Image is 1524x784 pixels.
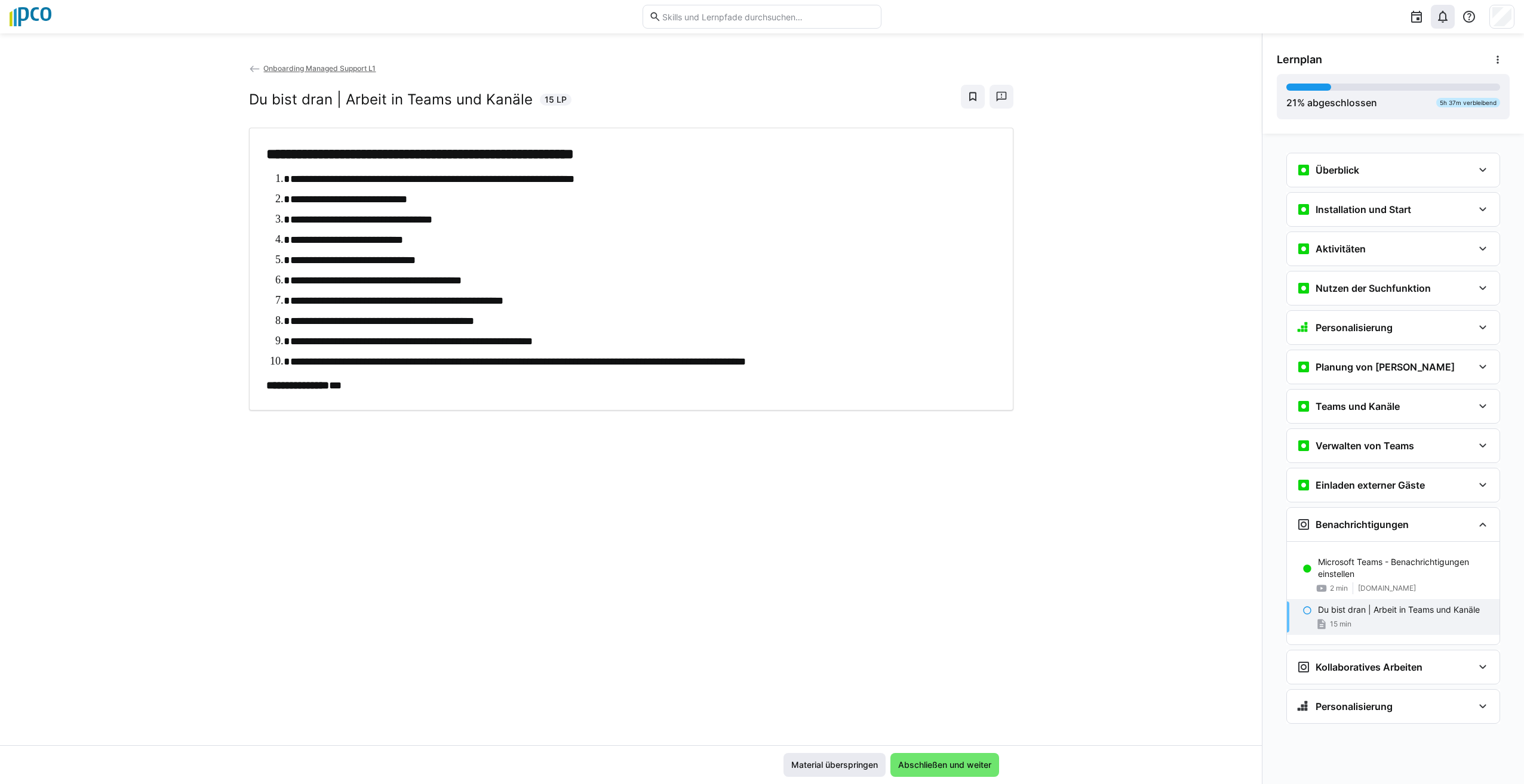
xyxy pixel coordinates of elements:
[1277,53,1322,66] span: Lernplan
[1316,661,1422,673] h3: Kollaboratives Arbeiten
[783,753,886,777] button: Material überspringen
[1316,243,1366,255] h3: Aktivitäten
[1286,95,1377,110] div: % abgeschlossen
[1316,518,1409,530] h3: Benachrichtigungen
[263,64,376,73] span: Onboarding Managed Support L1
[661,11,875,22] input: Skills und Lernpfade durchsuchen…
[1316,400,1400,412] h3: Teams und Kanäle
[249,91,533,109] h2: Du bist dran | Arbeit in Teams und Kanäle
[249,64,376,73] a: Onboarding Managed Support L1
[1316,282,1431,294] h3: Nutzen der Suchfunktion
[896,759,993,771] span: Abschließen und weiter
[1318,556,1490,580] p: Microsoft Teams - Benachrichtigungen einstellen
[1330,619,1351,629] span: 15 min
[1436,98,1500,107] div: 5h 37m verbleibend
[1316,361,1455,373] h3: Planung von [PERSON_NAME]
[1330,584,1348,593] span: 2 min
[789,759,880,771] span: Material überspringen
[1316,479,1425,491] h3: Einladen externer Gäste
[1318,604,1480,616] p: Du bist dran | Arbeit in Teams und Kanäle
[1358,584,1416,593] span: [DOMAIN_NAME]
[1286,97,1297,109] span: 21
[1316,203,1411,215] h3: Installation und Start
[1316,322,1393,334] h3: Personalisierung
[545,94,567,106] span: 15 LP
[890,753,999,777] button: Abschließen und weiter
[1316,700,1393,712] h3: Personalisierung
[1316,164,1359,176] h3: Überblick
[1316,440,1414,452] h3: Verwalten von Teams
